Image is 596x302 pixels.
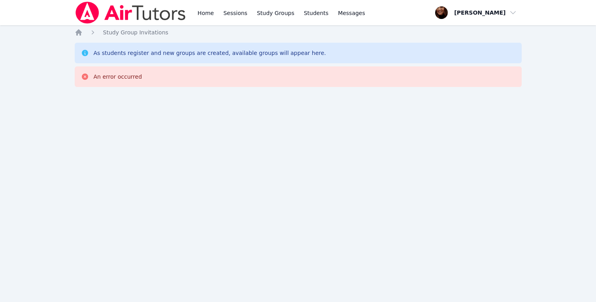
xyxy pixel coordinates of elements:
nav: Breadcrumb [75,28,522,36]
a: Study Group Invitations [103,28,168,36]
div: As students register and new groups are created, available groups will appear here. [94,49,326,57]
div: An error occurred [94,73,142,81]
img: Air Tutors [75,2,187,24]
span: Messages [338,9,365,17]
span: Study Group Invitations [103,29,168,36]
